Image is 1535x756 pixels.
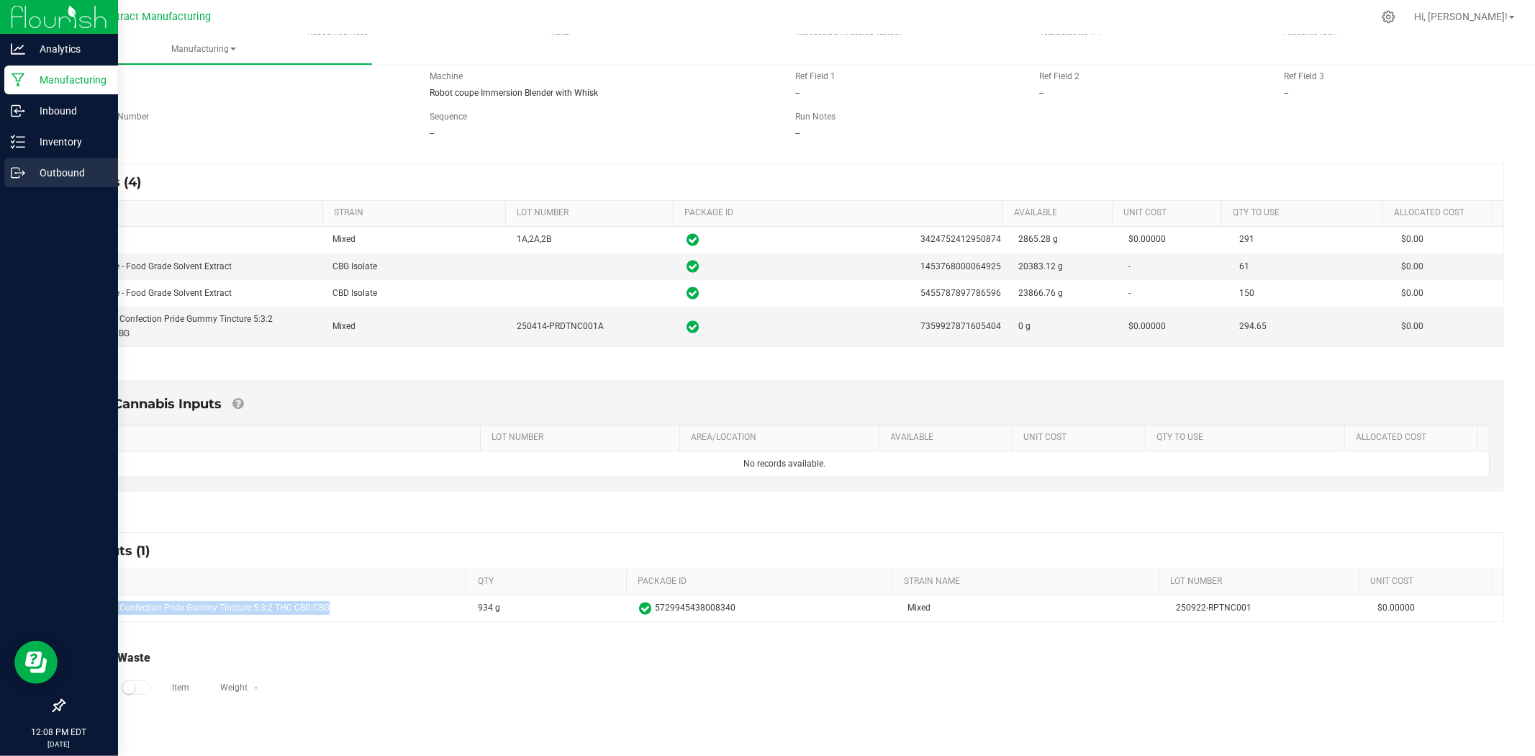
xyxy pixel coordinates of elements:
[1040,71,1080,81] span: Ref Field 2
[255,683,257,693] span: -
[1040,88,1044,98] span: --
[332,288,377,298] span: CBD Isolate
[1401,288,1423,298] span: $0.00
[25,71,112,89] p: Manufacturing
[639,600,651,617] span: In Sync
[796,128,800,138] span: --
[891,432,1007,444] a: AVAILABLESortable
[685,207,997,219] a: PACKAGE IDSortable
[920,233,1001,246] span: 3424752412950874
[83,11,211,23] span: CT Contract Manufacturing
[1123,207,1216,219] a: Unit CostSortable
[687,284,699,302] span: In Sync
[1239,234,1254,244] span: 291
[77,207,317,219] a: ITEMSortable
[35,43,372,55] span: Manufacturing
[1025,321,1031,331] span: g
[796,88,800,98] span: --
[332,261,377,271] span: CBG Isolate
[655,601,735,615] span: 5729945438008340
[1394,207,1487,219] a: Allocated CostSortable
[638,576,887,588] a: PACKAGE IDSortable
[430,128,434,138] span: --
[1023,432,1139,444] a: Unit CostSortable
[430,112,467,122] span: Sequence
[11,166,25,180] inline-svg: Outbound
[35,35,372,65] a: Manufacturing
[1284,71,1324,81] span: Ref Field 3
[25,164,112,181] p: Outbound
[11,135,25,149] inline-svg: Inventory
[1058,288,1063,298] span: g
[687,258,699,275] span: In Sync
[1128,234,1166,244] span: $0.00000
[1014,207,1107,219] a: AVAILABLESortable
[1018,288,1056,298] span: 23866.76
[334,207,499,219] a: STRAINSortable
[220,681,248,694] label: Weight
[1018,261,1056,271] span: 20383.12
[517,234,551,244] span: 1A,2A,2B
[1239,288,1254,298] span: 150
[1018,321,1023,331] span: 0
[1380,10,1398,24] div: Manage settings
[11,104,25,118] inline-svg: Inbound
[517,321,604,331] span: 250414-PRDTNC001A
[25,40,112,58] p: Analytics
[81,451,1489,477] td: No records available.
[25,102,112,120] p: Inbound
[6,726,112,739] p: 12:08 PM EDT
[1053,234,1058,244] span: g
[25,133,112,150] p: Inventory
[11,73,25,87] inline-svg: Manufacturing
[920,260,1001,274] span: 1453768000064925
[11,42,25,56] inline-svg: Analytics
[77,543,164,559] span: Outputs (1)
[1401,321,1423,331] span: $0.00
[75,288,232,298] span: CBD Isolate - Food Grade Solvent Extract
[796,71,836,81] span: Ref Field 1
[1233,207,1377,219] a: QTY TO USESortable
[332,234,356,244] span: Mixed
[332,321,356,331] span: Mixed
[691,432,874,444] a: AREA/LOCATIONSortable
[1239,321,1267,331] span: 294.65
[796,112,836,122] span: Run Notes
[75,314,273,338] span: The Happy Confection Pride Gummy Tincture 5:3:2 THC:CBD:CBG
[1018,234,1051,244] span: 2865.28
[478,576,621,588] a: QTYSortable
[6,739,112,750] p: [DATE]
[430,88,598,98] span: Robot coupe Immersion Blender with Whisk
[899,595,1167,621] td: Mixed
[1401,234,1423,244] span: $0.00
[1156,432,1339,444] a: QTY TO USESortable
[172,681,189,694] label: Item
[1171,576,1354,588] a: LOT NUMBERSortable
[517,207,668,219] a: LOT NUMBERSortable
[1414,11,1508,22] span: Hi, [PERSON_NAME]!
[1401,261,1423,271] span: $0.00
[920,287,1001,300] span: 5455787897786596
[66,595,469,621] td: The Happy Confection Pride Gummy Tincture 5:3:2 THC:CBD:CBG
[91,432,474,444] a: ITEMSortable
[430,71,463,81] span: Machine
[1284,88,1288,98] span: --
[65,649,1504,667] div: Total Run Waste
[232,396,243,412] a: Add Non-Cannabis items that were also consumed in the run (e.g. gloves and packaging); Also add N...
[1167,595,1369,621] td: 250922-RPTNC001
[77,576,461,588] a: ITEMSortable
[687,231,699,248] span: In Sync
[75,261,232,271] span: CBG Isolate - Food Grade Solvent Extract
[1239,261,1249,271] span: 61
[492,432,674,444] a: LOT NUMBERSortable
[478,601,500,615] span: 934 g
[1357,432,1472,444] a: Allocated CostSortable
[14,641,58,684] iframe: Resource center
[1377,601,1495,615] span: $0.00000
[1058,261,1063,271] span: g
[904,576,1154,588] a: STRAIN NAMESortable
[687,318,699,336] span: In Sync
[80,396,222,412] span: Non-Cannabis Inputs
[1128,288,1131,298] span: -
[1370,576,1487,588] a: Unit CostSortable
